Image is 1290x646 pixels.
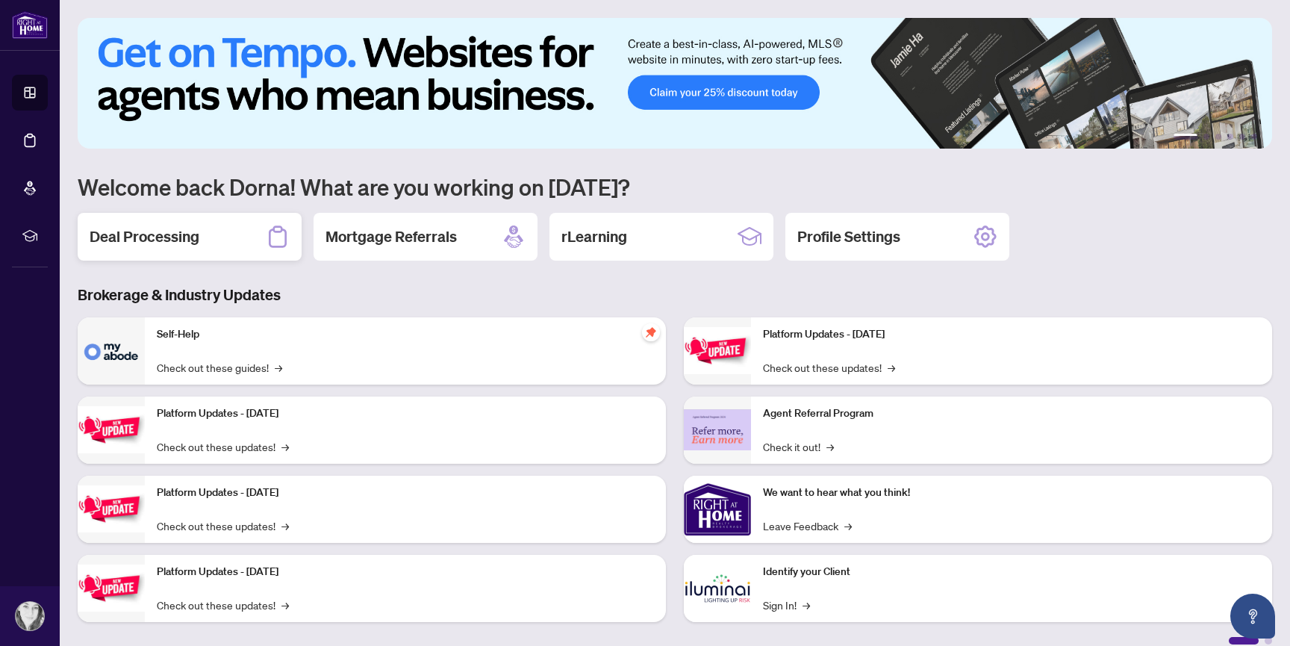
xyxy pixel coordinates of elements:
[826,438,834,455] span: →
[78,285,1272,305] h3: Brokerage & Industry Updates
[763,485,1260,501] p: We want to hear what you think!
[157,485,654,501] p: Platform Updates - [DATE]
[797,226,900,247] h2: Profile Settings
[157,406,654,422] p: Platform Updates - [DATE]
[157,564,654,580] p: Platform Updates - [DATE]
[78,173,1272,201] h1: Welcome back Dorna! What are you working on [DATE]?
[1174,134,1197,140] button: 1
[281,438,289,455] span: →
[763,359,895,376] a: Check out these updates!→
[78,18,1272,149] img: Slide 0
[157,597,289,613] a: Check out these updates!→
[78,565,145,612] img: Platform Updates - July 8, 2025
[763,406,1260,422] p: Agent Referral Program
[684,409,751,450] img: Agent Referral Program
[78,406,145,453] img: Platform Updates - September 16, 2025
[157,438,289,455] a: Check out these updates!→
[90,226,199,247] h2: Deal Processing
[157,518,289,534] a: Check out these updates!→
[888,359,895,376] span: →
[684,476,751,543] img: We want to hear what you think!
[275,359,282,376] span: →
[157,359,282,376] a: Check out these guides!→
[1227,134,1233,140] button: 4
[763,438,834,455] a: Check it out!→
[16,602,44,630] img: Profile Icon
[684,555,751,622] img: Identify your Client
[12,11,48,39] img: logo
[763,518,852,534] a: Leave Feedback→
[1239,134,1245,140] button: 5
[281,597,289,613] span: →
[157,326,654,343] p: Self-Help
[78,485,145,532] img: Platform Updates - July 21, 2025
[844,518,852,534] span: →
[1203,134,1209,140] button: 2
[281,518,289,534] span: →
[561,226,627,247] h2: rLearning
[325,226,457,247] h2: Mortgage Referrals
[1215,134,1221,140] button: 3
[1230,594,1275,639] button: Open asap
[684,327,751,374] img: Platform Updates - June 23, 2025
[803,597,810,613] span: →
[763,564,1260,580] p: Identify your Client
[763,326,1260,343] p: Platform Updates - [DATE]
[1251,134,1257,140] button: 6
[642,323,660,341] span: pushpin
[763,597,810,613] a: Sign In!→
[78,317,145,385] img: Self-Help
